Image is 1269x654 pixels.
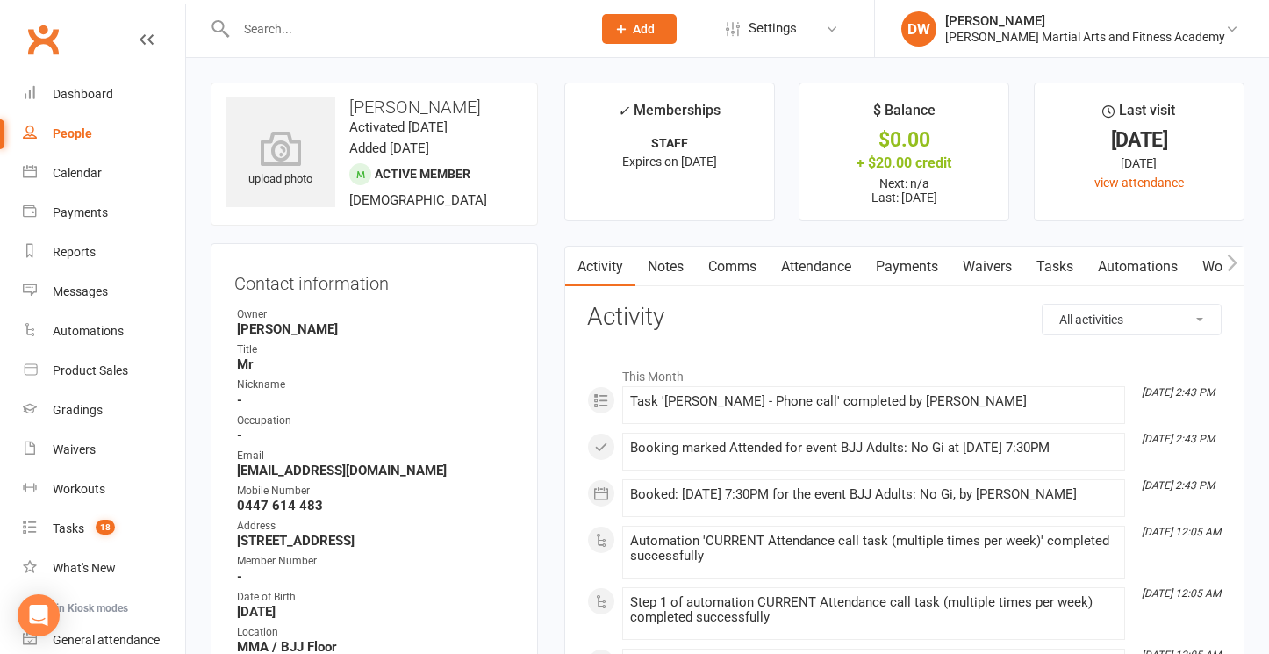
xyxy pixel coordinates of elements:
span: [DEMOGRAPHIC_DATA] [349,192,487,208]
div: Reports [53,245,96,259]
div: Nickname [237,377,514,393]
i: [DATE] 2:43 PM [1142,479,1215,492]
div: What's New [53,561,116,575]
a: Tasks [1024,247,1086,287]
div: [PERSON_NAME] Martial Arts and Fitness Academy [945,29,1225,45]
p: Next: n/a Last: [DATE] [815,176,993,205]
div: upload photo [226,131,335,189]
span: Expires on [DATE] [622,155,717,169]
div: General attendance [53,633,160,647]
h3: Activity [587,304,1222,331]
strong: Mr [237,356,514,372]
div: $ Balance [873,99,936,131]
div: Booked: [DATE] 7:30PM for the event BJJ Adults: No Gi, by [PERSON_NAME] [630,487,1117,502]
strong: 0447 614 483 [237,498,514,514]
div: People [53,126,92,140]
div: Occupation [237,413,514,429]
div: Member Number [237,553,514,570]
div: Last visit [1102,99,1175,131]
a: What's New [23,549,185,588]
strong: [DATE] [237,604,514,620]
button: Add [602,14,677,44]
div: Memberships [618,99,721,132]
a: Automations [1086,247,1190,287]
strong: STAFF [651,136,688,150]
input: Search... [231,17,579,41]
div: Booking marked Attended for event BJJ Adults: No Gi at [DATE] 7:30PM [630,441,1117,456]
div: Title [237,341,514,358]
a: Attendance [769,247,864,287]
li: This Month [587,358,1222,386]
span: Add [633,22,655,36]
div: DW [901,11,936,47]
strong: [PERSON_NAME] [237,321,514,337]
h3: Contact information [234,267,514,293]
a: Dashboard [23,75,185,114]
h3: [PERSON_NAME] [226,97,523,117]
i: ✓ [618,103,629,119]
a: Automations [23,312,185,351]
div: Waivers [53,442,96,456]
div: + $20.00 credit [815,154,993,172]
strong: - [237,428,514,443]
a: Messages [23,272,185,312]
a: Gradings [23,391,185,430]
i: [DATE] 12:05 AM [1142,526,1221,538]
div: Workouts [53,482,105,496]
span: Active member [375,167,470,181]
span: Settings [749,9,797,48]
a: Waivers [950,247,1024,287]
i: [DATE] 12:05 AM [1142,587,1221,600]
a: view attendance [1094,176,1184,190]
i: [DATE] 2:43 PM [1142,433,1215,445]
a: Product Sales [23,351,185,391]
i: [DATE] 2:43 PM [1142,386,1215,399]
span: 18 [96,520,115,535]
div: Location [237,624,514,641]
div: Tasks [53,521,84,535]
a: Payments [864,247,950,287]
div: Mobile Number [237,483,514,499]
div: Date of Birth [237,589,514,606]
div: Step 1 of automation CURRENT Attendance call task (multiple times per week) completed successfully [630,595,1117,625]
div: Email [237,448,514,464]
div: Calendar [53,166,102,180]
time: Added [DATE] [349,140,429,156]
div: Automation 'CURRENT Attendance call task (multiple times per week)' completed successfully [630,534,1117,564]
div: Messages [53,284,108,298]
a: Tasks 18 [23,509,185,549]
div: Dashboard [53,87,113,101]
a: Payments [23,193,185,233]
div: Address [237,518,514,535]
div: $0.00 [815,131,993,149]
div: [DATE] [1050,154,1228,173]
div: [DATE] [1050,131,1228,149]
div: Task '[PERSON_NAME] - Phone call' completed by [PERSON_NAME] [630,394,1117,409]
a: People [23,114,185,154]
strong: - [237,569,514,585]
a: Calendar [23,154,185,193]
a: Reports [23,233,185,272]
strong: [EMAIL_ADDRESS][DOMAIN_NAME] [237,463,514,478]
a: Waivers [23,430,185,470]
div: Product Sales [53,363,128,377]
a: Activity [565,247,635,287]
a: Workouts [23,470,185,509]
div: [PERSON_NAME] [945,13,1225,29]
strong: - [237,392,514,408]
div: Automations [53,324,124,338]
a: Clubworx [21,18,65,61]
div: Owner [237,306,514,323]
a: Comms [696,247,769,287]
div: Gradings [53,403,103,417]
a: Notes [635,247,696,287]
div: Payments [53,205,108,219]
strong: [STREET_ADDRESS] [237,533,514,549]
div: Open Intercom Messenger [18,594,60,636]
time: Activated [DATE] [349,119,448,135]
